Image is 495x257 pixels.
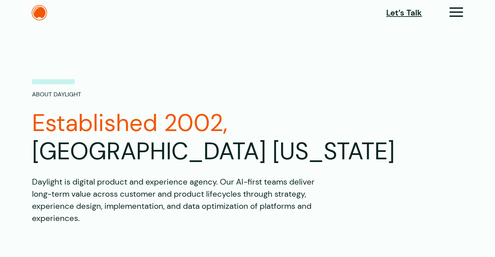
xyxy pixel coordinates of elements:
[32,176,328,224] p: Daylight is digital product and experience agency. Our AI-first teams deliver long-term value acr...
[386,7,422,19] a: Let’s Talk
[32,5,47,21] img: The Daylight Studio Logo
[32,109,416,166] h1: [GEOGRAPHIC_DATA] [US_STATE]
[32,79,81,99] p: About Daylight
[32,108,227,138] span: Established 2002,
